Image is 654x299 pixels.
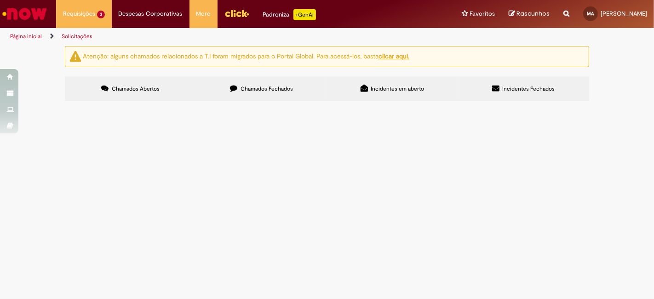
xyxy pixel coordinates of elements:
[509,10,550,18] a: Rascunhos
[112,85,160,92] span: Chamados Abertos
[224,6,249,20] img: click_logo_yellow_360x200.png
[503,85,555,92] span: Incidentes Fechados
[63,9,95,18] span: Requisições
[62,33,92,40] a: Solicitações
[119,9,183,18] span: Despesas Corporativas
[241,85,293,92] span: Chamados Fechados
[470,9,495,18] span: Favoritos
[601,10,647,17] span: [PERSON_NAME]
[10,33,42,40] a: Página inicial
[587,11,594,17] span: MA
[83,52,409,60] ng-bind-html: Atenção: alguns chamados relacionados a T.I foram migrados para o Portal Global. Para acessá-los,...
[263,9,316,20] div: Padroniza
[97,11,105,18] span: 3
[516,9,550,18] span: Rascunhos
[196,9,211,18] span: More
[379,52,409,60] a: clicar aqui.
[7,28,429,45] ul: Trilhas de página
[1,5,48,23] img: ServiceNow
[371,85,425,92] span: Incidentes em aberto
[293,9,316,20] p: +GenAi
